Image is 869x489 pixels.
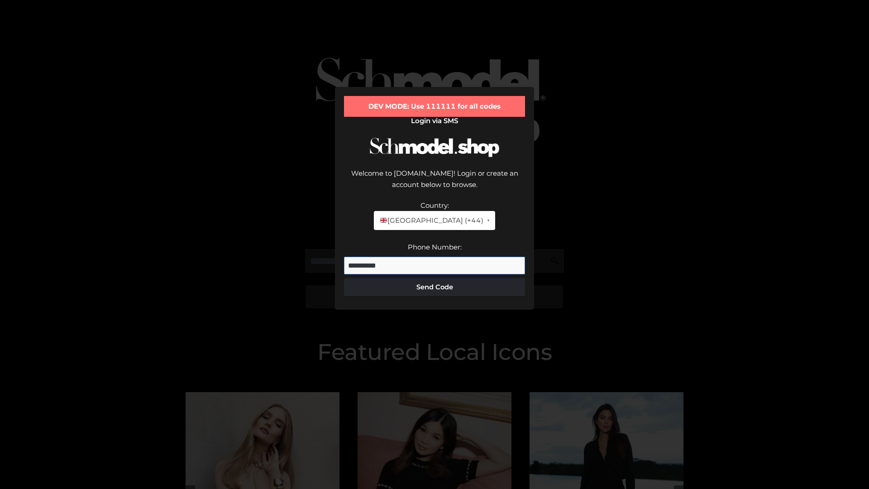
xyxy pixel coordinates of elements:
[344,96,525,117] div: DEV MODE: Use 111111 for all codes
[344,168,525,200] div: Welcome to [DOMAIN_NAME]! Login or create an account below to browse.
[408,243,462,251] label: Phone Number:
[379,215,483,226] span: [GEOGRAPHIC_DATA] (+44)
[344,117,525,125] h2: Login via SMS
[380,217,387,224] img: 🇬🇧
[344,278,525,296] button: Send Code
[420,201,449,210] label: Country:
[367,129,502,165] img: Schmodel Logo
